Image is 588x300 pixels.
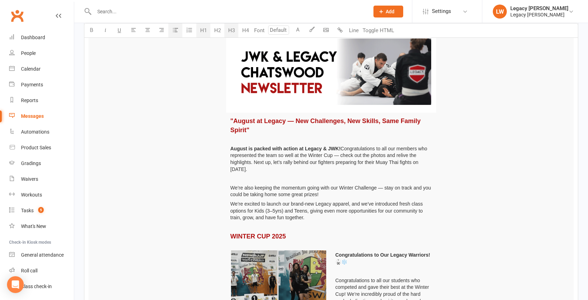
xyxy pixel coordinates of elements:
[21,252,64,258] div: General attendance
[21,129,49,135] div: Automations
[493,5,507,19] div: LW
[510,5,568,12] div: Legacy [PERSON_NAME]
[118,27,121,34] span: U
[21,98,38,103] div: Reports
[9,187,74,203] a: Workouts
[230,233,286,240] span: WINTER CUP 2025
[373,6,403,17] button: Add
[230,185,432,198] span: We’re also keeping the momentum going with our Winter Challenge — stay on track and you could be ...
[230,146,428,172] span: Congratulations to all our members who represented the team so well at the Winter Cup — check out...
[21,268,37,273] div: Roll call
[9,279,74,294] a: Class kiosk mode
[21,66,41,72] div: Calendar
[9,124,74,140] a: Automations
[238,23,252,37] button: H4
[386,9,394,14] span: Add
[291,23,305,37] button: A
[268,26,289,35] input: Default
[9,140,74,156] a: Product Sales
[224,23,238,37] button: H3
[9,93,74,108] a: Reports
[230,201,424,220] span: We’re excited to launch our brand-new Legacy apparel, and we’ve introduced fresh class options fo...
[9,203,74,219] a: Tasks 5
[38,207,44,213] span: 5
[21,145,51,150] div: Product Sales
[230,117,422,133] span: "August at Legacy — New Challenges, New Skills, Same Family Spirit"
[8,7,26,24] a: Clubworx
[21,223,46,229] div: What's New
[9,171,74,187] a: Waivers
[21,82,43,87] div: Payments
[210,23,224,37] button: H2
[21,50,36,56] div: People
[21,208,34,213] div: Tasks
[21,192,42,198] div: Workouts
[230,146,341,151] span: August is packed with action at Legacy & JWK!
[9,108,74,124] a: Messages
[432,3,451,19] span: Settings
[21,176,38,182] div: Waivers
[196,23,210,37] button: H1
[335,252,432,265] span: Congratulations to Our Legacy Warriors! 🥋❄️
[112,23,126,37] button: U
[510,12,568,18] div: Legacy [PERSON_NAME]
[92,7,364,16] input: Search...
[252,23,266,37] button: Font
[9,247,74,263] a: General attendance kiosk mode
[7,276,24,293] div: Open Intercom Messenger
[9,45,74,61] a: People
[9,219,74,234] a: What's New
[21,160,41,166] div: Gradings
[21,284,52,289] div: Class check-in
[9,30,74,45] a: Dashboard
[21,113,44,119] div: Messages
[9,156,74,171] a: Gradings
[9,263,74,279] a: Roll call
[9,77,74,93] a: Payments
[231,38,431,105] img: 1745919272828-newsletter_head_2.gif
[21,35,45,40] div: Dashboard
[347,23,361,37] button: Line
[9,61,74,77] a: Calendar
[361,23,396,37] button: Toggle HTML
